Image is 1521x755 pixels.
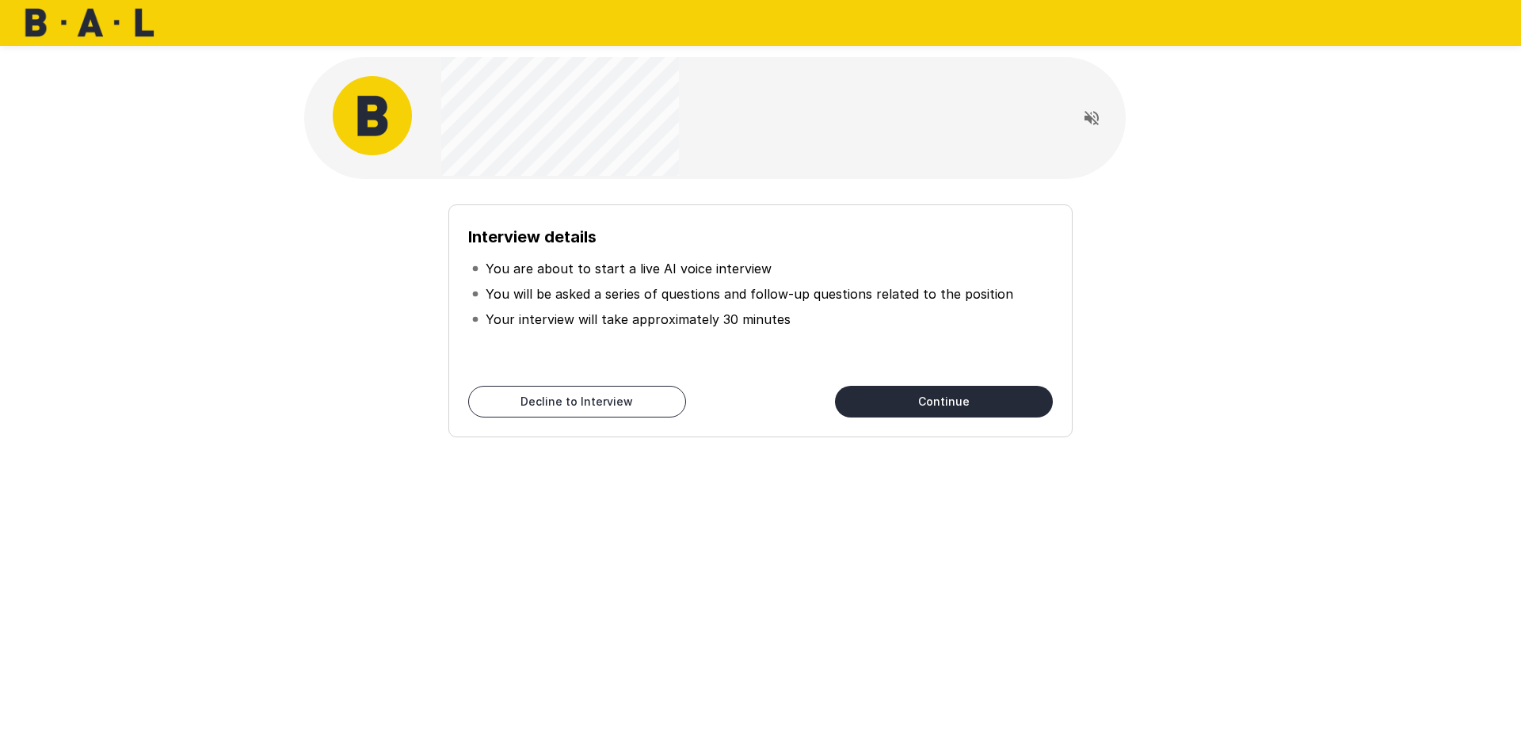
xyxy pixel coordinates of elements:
[486,284,1013,303] p: You will be asked a series of questions and follow-up questions related to the position
[486,259,772,278] p: You are about to start a live AI voice interview
[1076,102,1107,134] button: Read questions aloud
[468,227,597,246] b: Interview details
[468,386,686,418] button: Decline to Interview
[835,386,1053,418] button: Continue
[486,310,791,329] p: Your interview will take approximately 30 minutes
[333,76,412,155] img: bal_avatar.png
